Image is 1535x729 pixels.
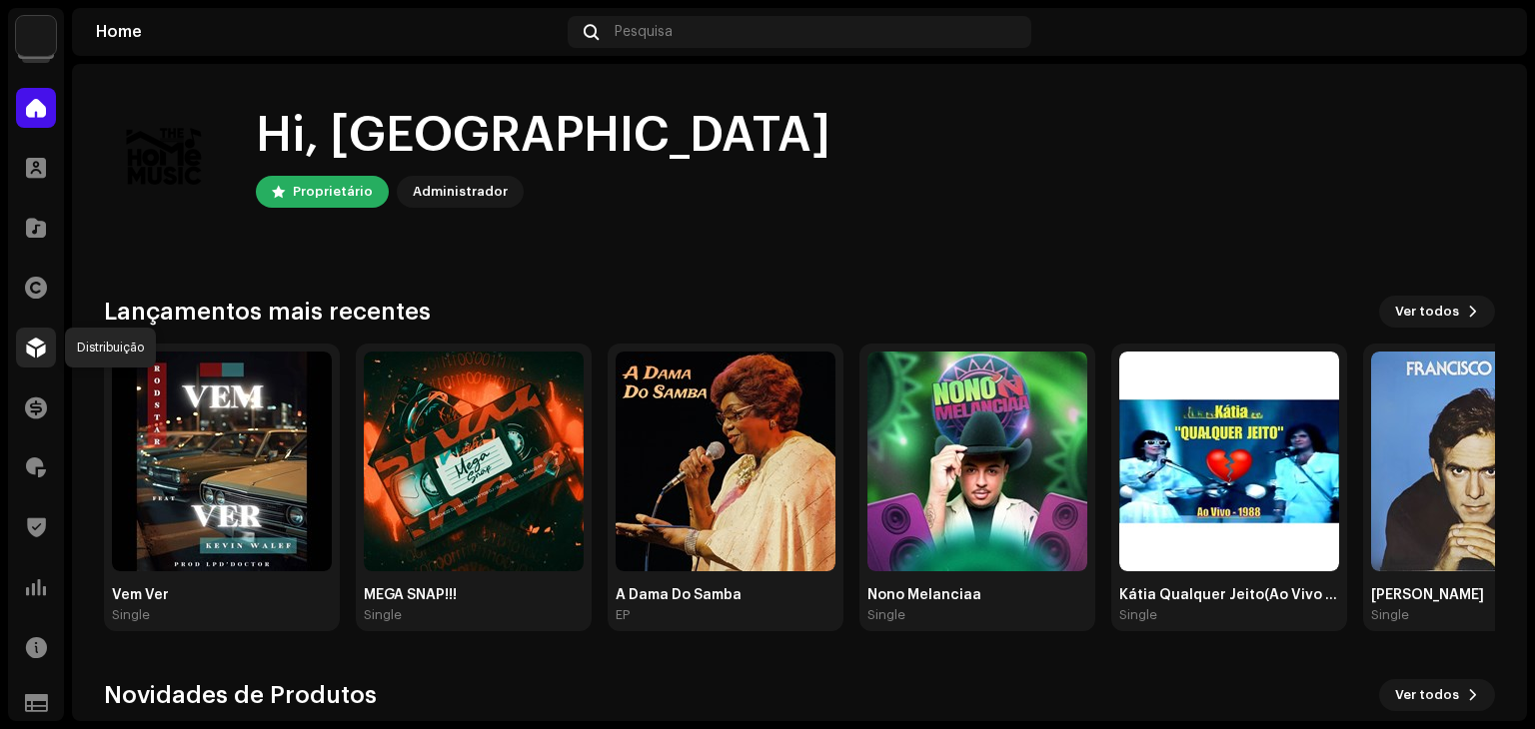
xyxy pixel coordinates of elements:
h3: Novidades de Produtos [104,679,377,711]
div: Kátia Qualquer Jeito(Ao Vivo 1988) [1119,587,1339,603]
div: Hi, [GEOGRAPHIC_DATA] [256,104,830,168]
div: Administrador [413,180,508,204]
div: Nono Melanciaa [867,587,1087,603]
img: a55c10f0-4ac8-40a1-8a10-0ef9a58e3f6b [616,352,835,571]
img: 25800e32-e94c-4f6b-8929-2acd5ee19673 [1471,16,1503,48]
img: 5acc67e1-cde3-40a7-b66b-63cd2a977e9a [364,352,584,571]
div: EP [616,607,630,623]
div: Single [1119,607,1157,623]
div: Vem Ver [112,587,332,603]
span: Ver todos [1395,292,1459,332]
div: MEGA SNAP!!! [364,587,584,603]
img: 5afd6a61-e47a-40f5-ab3b-c73557be981c [112,352,332,571]
div: A Dama Do Samba [616,587,835,603]
span: Ver todos [1395,675,1459,715]
div: Home [96,24,560,40]
h3: Lançamentos mais recentes [104,296,431,328]
img: 1837cc71-e4df-4f5c-abeb-cc328cc26fe8 [1119,352,1339,571]
button: Ver todos [1379,296,1495,328]
div: Single [1371,607,1409,623]
img: c86870aa-2232-4ba3-9b41-08f587110171 [16,16,56,56]
span: Pesquisa [615,24,673,40]
img: ba10fce9-c3e7-46e3-a986-41c4e99d8e9f [867,352,1087,571]
div: Single [867,607,905,623]
div: Single [364,607,402,623]
div: Single [112,607,150,623]
div: Proprietário [293,180,373,204]
img: 25800e32-e94c-4f6b-8929-2acd5ee19673 [104,96,224,216]
button: Ver todos [1379,679,1495,711]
